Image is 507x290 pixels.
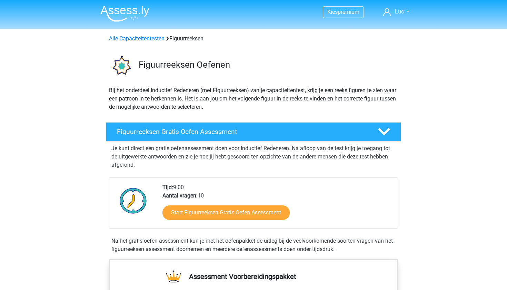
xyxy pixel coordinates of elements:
b: Tijd: [162,184,173,191]
img: Klok [116,183,151,218]
a: Alle Capaciteitentesten [109,35,165,42]
h4: Figuurreeksen Gratis Oefen Assessment [117,128,367,136]
p: Je kunt direct een gratis oefenassessment doen voor Inductief Redeneren. Na afloop van de test kr... [111,144,396,169]
span: premium [338,9,359,15]
a: Kiespremium [323,7,364,17]
a: Start Figuurreeksen Gratis Oefen Assessment [162,205,290,220]
a: Figuurreeksen Gratis Oefen Assessment [103,122,404,142]
div: 9:00 10 [157,183,398,228]
p: Bij het onderdeel Inductief Redeneren (met Figuurreeksen) van je capaciteitentest, krijg je een r... [109,86,398,111]
a: Luc [380,8,412,16]
div: Figuurreeksen [106,35,401,43]
h3: Figuurreeksen Oefenen [139,59,396,70]
b: Aantal vragen: [162,192,198,199]
span: Luc [395,8,404,15]
img: Assessly [100,6,149,22]
div: Na het gratis oefen assessment kun je met het oefenpakket de uitleg bij de veelvoorkomende soorte... [109,237,398,253]
span: Kies [327,9,338,15]
img: figuurreeksen [106,51,136,80]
